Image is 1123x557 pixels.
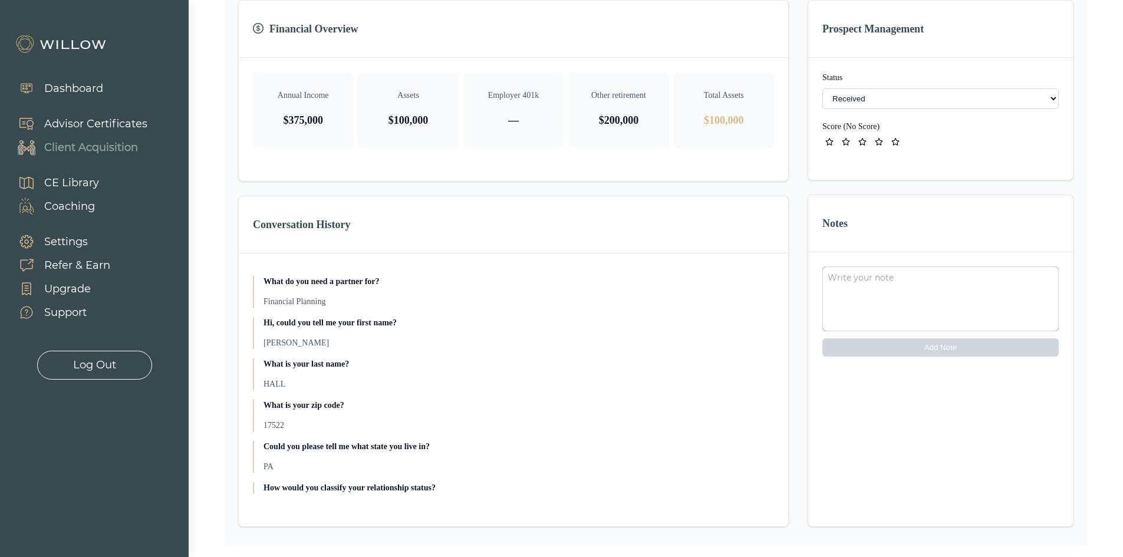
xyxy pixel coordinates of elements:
div: Settings [44,234,88,250]
img: Willow [15,35,109,54]
div: Advisor Certificates [44,116,147,132]
h3: Notes [822,215,1059,232]
a: Refer & Earn [6,253,110,277]
div: Client Acquisition [44,140,138,156]
p: $100,000 [367,112,449,128]
div: Log Out [73,357,116,373]
div: Coaching [44,199,95,215]
h3: Conversation History [253,216,774,233]
p: What is your zip code? [264,400,774,411]
button: ID [822,121,880,133]
div: Refer & Earn [44,258,110,273]
a: Coaching [6,195,99,218]
p: $100,000 [683,112,765,128]
p: Could you please tell me what state you live in? [264,441,774,453]
p: What is your last name? [264,358,774,370]
h3: Financial Overview [253,21,774,37]
a: Client Acquisition [6,136,147,159]
a: Upgrade [6,277,110,301]
a: CE Library [6,171,99,195]
p: — [473,112,554,128]
p: $375,000 [262,112,344,128]
div: Support [44,305,87,321]
p: Total Assets [683,90,765,101]
p: Assets [367,90,449,101]
p: PA [264,461,774,473]
p: Employer 401k [473,90,554,101]
button: Add Note [822,338,1059,357]
p: $200,000 [578,112,659,128]
button: star [839,135,853,149]
p: Annual Income [262,90,344,101]
p: HALL [264,378,774,390]
label: Score ( No Score ) [822,122,880,131]
p: [PERSON_NAME] [264,337,774,349]
p: How would you classify your relationship status? [264,482,774,494]
button: star [872,135,886,149]
a: Dashboard [6,77,103,100]
button: star [855,135,870,149]
a: Advisor Certificates [6,112,147,136]
p: What do you need a partner for? [264,276,774,288]
span: dollar [253,23,265,35]
div: Upgrade [44,281,91,297]
a: Settings [6,230,110,253]
p: Hi, could you tell me your first name? [264,317,774,329]
p: Other retirement [578,90,659,101]
p: Financial Planning [264,296,774,308]
div: CE Library [44,175,99,191]
button: star [888,135,903,149]
button: star [822,135,837,149]
label: Status [822,72,1059,84]
div: Dashboard [44,81,103,97]
h3: Prospect Management [822,21,1059,37]
p: 17522 [264,420,774,431]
